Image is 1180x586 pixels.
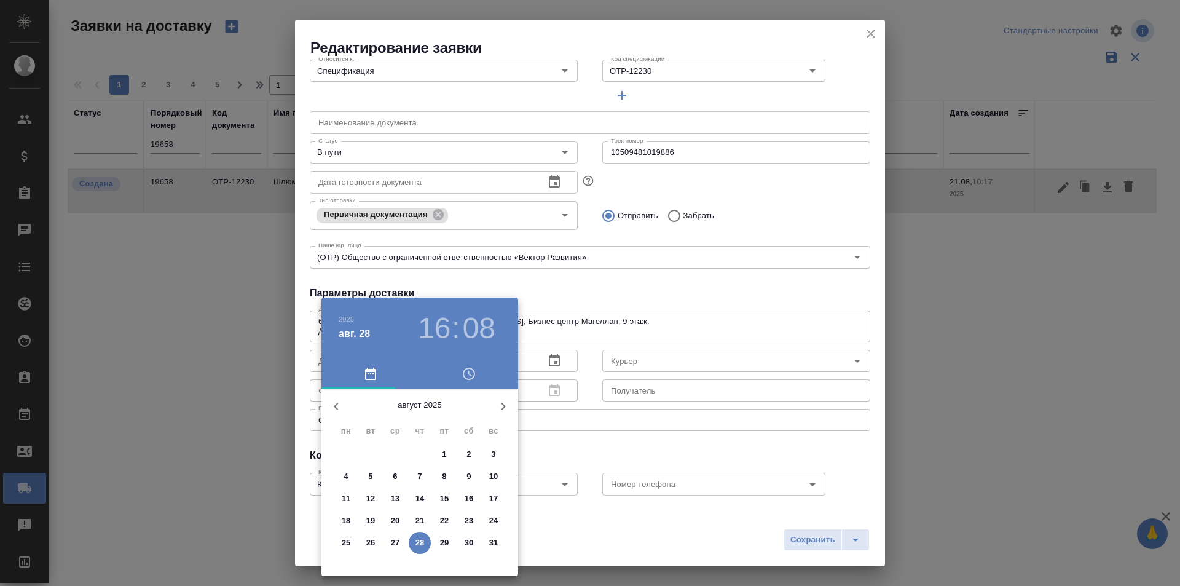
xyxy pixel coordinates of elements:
button: 08 [463,311,495,346]
p: 23 [465,515,474,527]
button: 3 [482,443,505,465]
p: 24 [489,515,498,527]
span: сб [458,425,480,437]
p: 19 [366,515,376,527]
button: 1 [433,443,455,465]
button: 31 [482,532,505,554]
button: 5 [360,465,382,488]
button: 20 [384,510,406,532]
button: 16 [418,311,450,346]
p: 6 [393,470,397,483]
button: 14 [409,488,431,510]
button: 7 [409,465,431,488]
button: 26 [360,532,382,554]
button: 17 [482,488,505,510]
p: 4 [344,470,348,483]
p: 31 [489,537,498,549]
p: 11 [342,493,351,505]
p: 2 [466,448,471,461]
button: 10 [482,465,505,488]
button: 19 [360,510,382,532]
p: 30 [465,537,474,549]
button: 2025 [339,315,354,323]
button: 6 [384,465,406,488]
button: 4 [335,465,357,488]
p: 29 [440,537,449,549]
span: вс [482,425,505,437]
span: пт [433,425,455,437]
p: 22 [440,515,449,527]
button: 29 [433,532,455,554]
button: 25 [335,532,357,554]
p: 16 [465,493,474,505]
p: 10 [489,470,498,483]
p: 12 [366,493,376,505]
p: 1 [442,448,446,461]
p: 26 [366,537,376,549]
button: авг. 28 [339,327,370,341]
button: 27 [384,532,406,554]
p: 25 [342,537,351,549]
button: 9 [458,465,480,488]
button: 16 [458,488,480,510]
p: 13 [391,493,400,505]
p: 15 [440,493,449,505]
button: 22 [433,510,455,532]
button: 23 [458,510,480,532]
button: 12 [360,488,382,510]
p: 18 [342,515,351,527]
button: 13 [384,488,406,510]
span: пн [335,425,357,437]
button: 21 [409,510,431,532]
button: 2 [458,443,480,465]
span: чт [409,425,431,437]
p: 5 [368,470,372,483]
p: 9 [466,470,471,483]
button: 18 [335,510,357,532]
button: 24 [482,510,505,532]
button: 15 [433,488,455,510]
p: 7 [417,470,422,483]
p: август 2025 [351,399,489,411]
button: 11 [335,488,357,510]
p: 20 [391,515,400,527]
span: ср [384,425,406,437]
p: 27 [391,537,400,549]
h3: : [452,311,460,346]
p: 28 [415,537,425,549]
p: 8 [442,470,446,483]
p: 14 [415,493,425,505]
p: 21 [415,515,425,527]
button: 28 [409,532,431,554]
button: 30 [458,532,480,554]
p: 3 [491,448,495,461]
span: вт [360,425,382,437]
button: 8 [433,465,455,488]
p: 17 [489,493,498,505]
